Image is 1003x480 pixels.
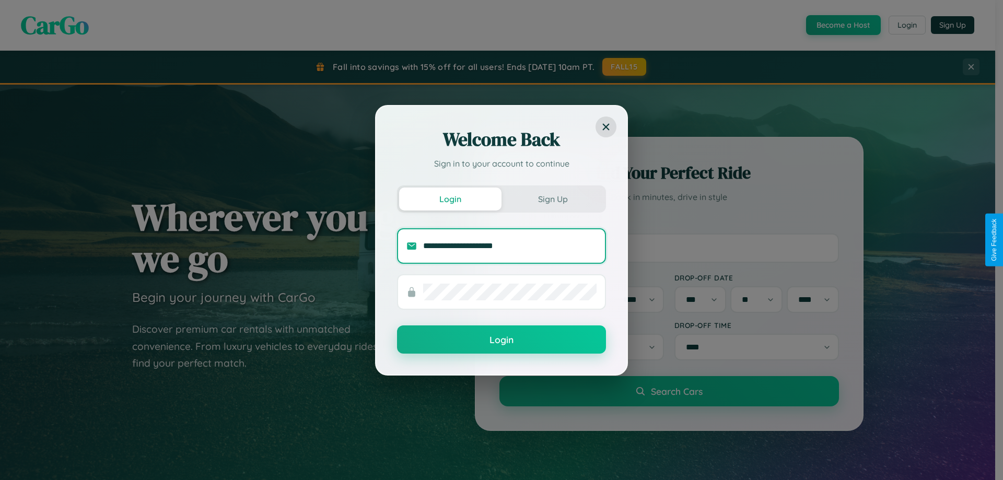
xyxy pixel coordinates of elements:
[990,219,998,261] div: Give Feedback
[399,188,501,210] button: Login
[397,157,606,170] p: Sign in to your account to continue
[397,127,606,152] h2: Welcome Back
[397,325,606,354] button: Login
[501,188,604,210] button: Sign Up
